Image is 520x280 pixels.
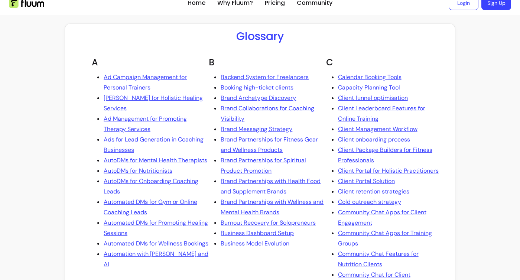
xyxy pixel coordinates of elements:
[221,218,316,228] a: Burnout Recovery for Solopreneurs
[104,155,207,166] a: AutoDMs for Mental Health Therapists
[221,82,293,93] a: Booking high-ticket clients
[221,197,326,218] a: Brand Partnerships with Wellness and Mental Health Brands
[338,249,443,270] a: Community Chat Features for Nutrition Clients
[221,176,326,197] a: Brand Partnerships with Health Food and Supplement Brands
[104,176,209,197] a: AutoDMs for Onboarding Coaching Leads
[104,197,209,218] a: Automated DMs for Gym or Online Coaching Leads
[221,238,289,249] a: Business Model Evolution
[221,72,309,82] a: Backend System for Freelancers
[104,93,209,114] a: [PERSON_NAME] for Holistic Healing Services
[338,207,443,228] a: Community Chat Apps for Client Engagement
[338,134,410,145] a: Client onboarding process
[104,134,209,155] a: Ads for Lead Generation in Coaching Businesses
[338,186,409,197] a: Client retention strategies
[338,72,402,82] a: Calendar Booking Tools
[104,249,209,270] a: Automation with [PERSON_NAME] and AI
[92,56,209,68] h2: A
[221,134,326,155] a: Brand Partnerships for Fitness Gear and Wellness Products
[221,103,326,124] a: Brand Collaborations for Coaching Visibility
[236,30,284,43] h1: Glossary
[338,82,400,93] a: Capacity Planning Tool
[338,103,443,124] a: Client Leaderboard Features for Online Training
[221,228,294,238] a: Business Dashboard Setup
[338,145,443,166] a: Client Package Builders for Fitness Professionals
[104,72,209,93] a: Ad Campaign Management for Personal Trainers
[338,228,443,249] a: Community Chat Apps for Training Groups
[104,238,208,249] a: Automated DMs for Wellness Bookings
[338,197,401,207] a: Cold outreach strategy
[338,166,439,176] a: Client Portal for Holistic Practitioners
[221,124,292,134] a: Brand Messaging Strategy
[338,93,408,103] a: Client funnel optimisation
[104,114,209,134] a: Ad Management for Promoting Therapy Services
[338,124,417,134] a: Client Management Workflow
[209,56,326,68] h2: B
[338,176,395,186] a: Client Portal Solution
[104,218,209,238] a: Automated DMs for Promoting Healing Sessions
[104,166,172,176] a: AutoDMs for Nutritionists
[326,56,443,68] h2: C
[221,155,326,176] a: Brand Partnerships for Spiritual Product Promotion
[221,93,296,103] a: Brand Archetype Discovery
